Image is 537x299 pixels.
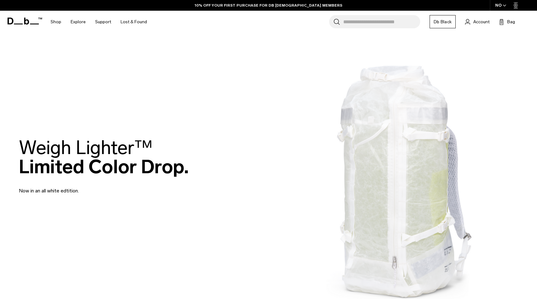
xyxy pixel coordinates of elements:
h2: Limited Color Drop. [19,138,189,176]
a: Account [465,18,490,25]
a: 10% OFF YOUR FIRST PURCHASE FOR DB [DEMOGRAPHIC_DATA] MEMBERS [195,3,342,8]
span: Bag [507,19,515,25]
span: Weigh Lighter™ [19,136,153,159]
a: Explore [71,11,86,33]
a: Db Black [430,15,456,28]
a: Support [95,11,111,33]
nav: Main Navigation [46,11,152,33]
button: Bag [499,18,515,25]
a: Shop [51,11,61,33]
a: Lost & Found [121,11,147,33]
p: Now in an all white edtition. [19,180,170,195]
span: Account [473,19,490,25]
